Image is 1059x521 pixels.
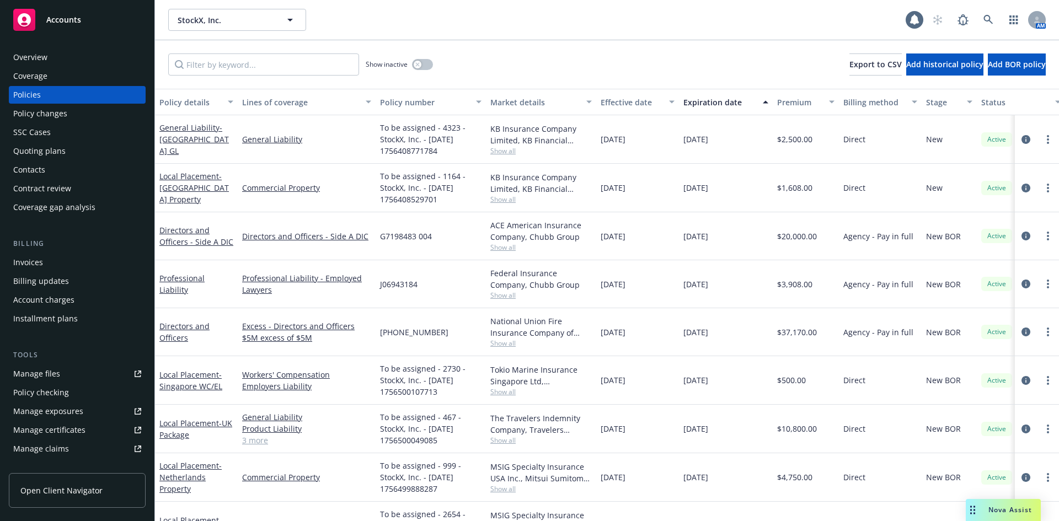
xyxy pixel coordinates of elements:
[777,182,812,194] span: $1,608.00
[601,374,625,386] span: [DATE]
[159,122,229,156] a: General Liability
[906,59,983,69] span: Add historical policy
[159,418,232,440] a: Local Placement
[1019,181,1033,195] a: circleInformation
[679,89,773,115] button: Expiration date
[13,384,69,401] div: Policy checking
[168,9,306,31] button: StockX, Inc.
[13,123,51,141] div: SSC Cases
[490,96,580,108] div: Market details
[9,142,146,160] a: Quoting plans
[13,291,74,309] div: Account charges
[986,231,1008,241] span: Active
[601,182,625,194] span: [DATE]
[683,423,708,434] span: [DATE]
[1019,229,1033,243] a: circleInformation
[242,182,371,194] a: Commercial Property
[683,278,708,290] span: [DATE]
[9,272,146,290] a: Billing updates
[986,183,1008,193] span: Active
[839,89,922,115] button: Billing method
[490,123,592,146] div: KB Insurance Company Limited, KB Financial Group Inc.
[13,180,71,197] div: Contract review
[9,4,146,35] a: Accounts
[159,96,221,108] div: Policy details
[376,89,486,115] button: Policy number
[683,96,756,108] div: Expiration date
[13,49,47,66] div: Overview
[926,326,961,338] span: New BOR
[601,133,625,145] span: [DATE]
[9,161,146,179] a: Contacts
[683,230,708,242] span: [DATE]
[9,86,146,104] a: Policies
[490,412,592,436] div: The Travelers Indemnity Company, Travelers Insurance
[490,243,592,252] span: Show all
[9,198,146,216] a: Coverage gap analysis
[596,89,679,115] button: Effective date
[159,369,222,391] span: - Singapore WC/EL
[366,60,408,69] span: Show inactive
[242,411,371,423] a: General Liability
[1041,133,1055,146] a: more
[9,123,146,141] a: SSC Cases
[601,278,625,290] span: [DATE]
[1019,133,1033,146] a: circleInformation
[926,230,961,242] span: New BOR
[168,53,359,76] input: Filter by keyword...
[490,291,592,300] span: Show all
[9,254,146,271] a: Invoices
[843,423,865,434] span: Direct
[683,326,708,338] span: [DATE]
[843,471,865,483] span: Direct
[490,146,592,155] span: Show all
[601,423,625,434] span: [DATE]
[13,421,85,439] div: Manage certificates
[843,374,865,386] span: Direct
[601,96,662,108] div: Effective date
[242,96,359,108] div: Lines of coverage
[988,505,1032,514] span: Nova Assist
[380,170,482,205] span: To be assigned - 1164 - StockX, Inc. - [DATE] 1756408529701
[380,363,482,398] span: To be assigned - 2730 - StockX, Inc. - [DATE] 1756500107713
[46,15,81,24] span: Accounts
[9,402,146,420] a: Manage exposures
[159,171,229,205] a: Local Placement
[1041,325,1055,339] a: more
[13,402,83,420] div: Manage exposures
[601,230,625,242] span: [DATE]
[159,321,210,343] a: Directors and Officers
[843,182,865,194] span: Direct
[986,472,1008,482] span: Active
[1019,374,1033,387] a: circleInformation
[926,423,961,434] span: New BOR
[242,369,371,380] a: Workers' Compensation
[13,161,45,179] div: Contacts
[155,89,238,115] button: Policy details
[981,96,1049,108] div: Status
[966,499,980,521] div: Drag to move
[927,9,949,31] a: Start snowing
[242,434,371,446] a: 3 more
[490,484,592,493] span: Show all
[13,198,95,216] div: Coverage gap analysis
[843,326,913,338] span: Agency - Pay in full
[380,460,482,495] span: To be assigned - 999 - StockX, Inc. - [DATE] 1756499888287
[159,418,232,440] span: - UK Package
[380,122,482,157] span: To be assigned - 4323 - StockX, Inc. - [DATE] 1756408771784
[380,278,418,290] span: J06943184
[977,9,999,31] a: Search
[242,423,371,434] a: Product Liability
[490,339,592,348] span: Show all
[1041,422,1055,436] a: more
[490,364,592,387] div: Tokio Marine Insurance Singapore Ltd, [GEOGRAPHIC_DATA] Marine America
[9,350,146,361] div: Tools
[9,459,146,476] a: Manage BORs
[926,278,961,290] span: New BOR
[13,254,43,271] div: Invoices
[242,133,371,145] a: General Liability
[1003,9,1025,31] a: Switch app
[490,171,592,195] div: KB Insurance Company Limited, KB Financial Group Inc.
[159,369,222,391] a: Local Placement
[926,133,943,145] span: New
